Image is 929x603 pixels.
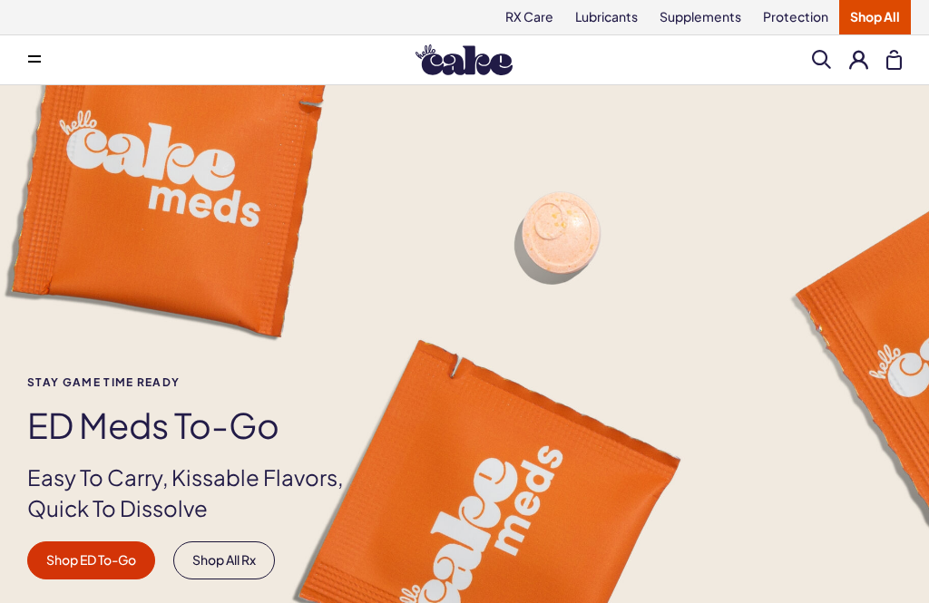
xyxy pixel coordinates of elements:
[416,44,513,75] img: Hello Cake
[27,406,374,444] h1: ED Meds to-go
[173,541,275,579] a: Shop All Rx
[27,541,155,579] a: Shop ED To-Go
[27,462,374,523] p: Easy To Carry, Kissable Flavors, Quick To Dissolve
[27,376,374,388] span: Stay Game time ready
